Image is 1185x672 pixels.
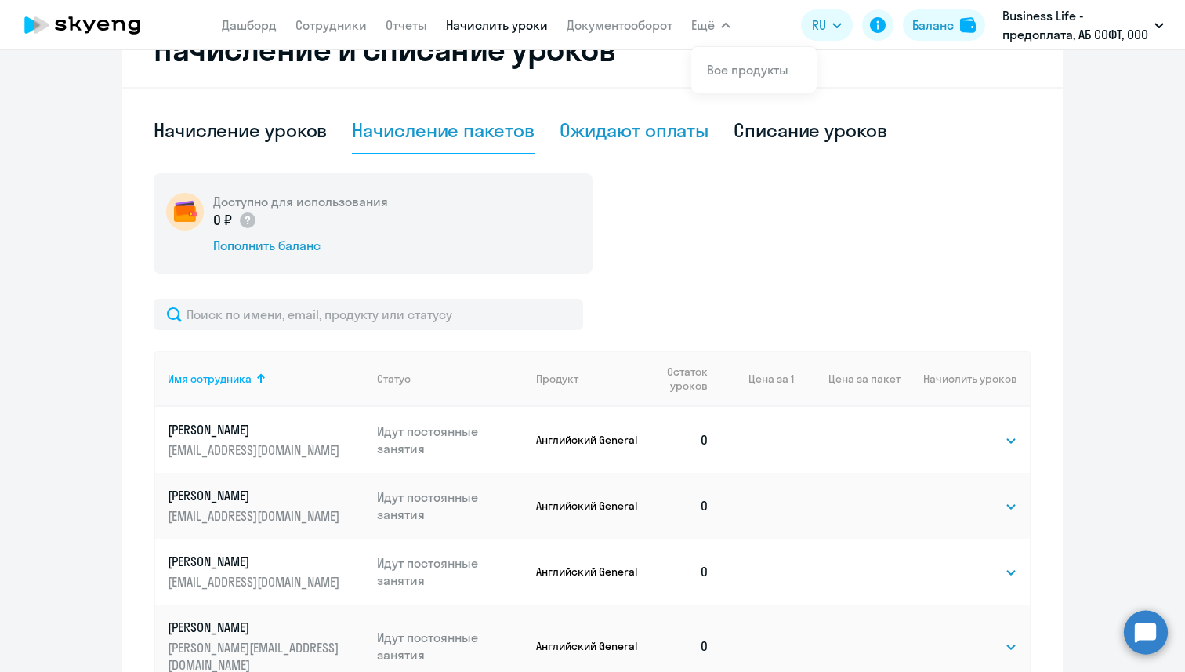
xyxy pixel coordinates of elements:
button: Ещё [691,9,730,41]
p: [EMAIL_ADDRESS][DOMAIN_NAME] [168,573,343,590]
p: Идут постоянные занятия [377,629,524,663]
a: [PERSON_NAME][EMAIL_ADDRESS][DOMAIN_NAME] [168,421,364,459]
div: Пополнить баланс [213,237,388,254]
div: Статус [377,372,411,386]
div: Продукт [536,372,642,386]
button: Business Life - предоплата, АБ СОФТ, ООО [995,6,1172,44]
p: Идут постоянные занятия [377,554,524,589]
th: Цена за пакет [794,351,901,407]
p: [PERSON_NAME] [168,619,343,636]
img: wallet-circle.png [166,193,204,231]
div: Продукт [536,372,578,386]
p: Английский General [536,639,642,653]
p: Английский General [536,499,642,513]
a: [PERSON_NAME][EMAIL_ADDRESS][DOMAIN_NAME] [168,487,364,525]
input: Поиск по имени, email, продукту или статусу [154,299,583,330]
td: 0 [642,473,722,539]
h2: Начисление и списание уроков [154,31,1031,68]
div: Имя сотрудника [168,372,364,386]
p: 0 ₽ [213,210,257,231]
div: Ожидают оплаты [560,118,709,143]
a: Дашборд [222,17,277,33]
p: [PERSON_NAME] [168,421,343,438]
button: Балансbalance [903,9,985,41]
a: Сотрудники [295,17,367,33]
td: 0 [642,407,722,473]
p: Английский General [536,433,642,447]
h5: Доступно для использования [213,193,388,210]
a: Начислить уроки [446,17,548,33]
th: Начислить уроков [901,351,1030,407]
span: RU [812,16,826,35]
span: Остаток уроков [654,365,708,393]
a: [PERSON_NAME][EMAIL_ADDRESS][DOMAIN_NAME] [168,553,364,590]
p: [PERSON_NAME] [168,487,343,504]
p: [EMAIL_ADDRESS][DOMAIN_NAME] [168,507,343,525]
td: 0 [642,539,722,605]
div: Начисление пакетов [352,118,534,143]
p: Идут постоянные занятия [377,423,524,457]
div: Баланс [912,16,954,35]
th: Цена за 1 [722,351,794,407]
p: Business Life - предоплата, АБ СОФТ, ООО [1002,6,1148,44]
span: Ещё [691,16,715,35]
div: Остаток уроков [654,365,722,393]
button: RU [801,9,853,41]
a: Документооборот [567,17,672,33]
p: [EMAIL_ADDRESS][DOMAIN_NAME] [168,441,343,459]
div: Начисление уроков [154,118,327,143]
p: Английский General [536,565,642,579]
img: balance [960,17,976,33]
div: Списание уроков [734,118,887,143]
a: Отчеты [386,17,427,33]
p: [PERSON_NAME] [168,553,343,570]
div: Статус [377,372,524,386]
p: Идут постоянные занятия [377,489,524,523]
a: Все продукты [707,62,788,78]
div: Имя сотрудника [168,372,252,386]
